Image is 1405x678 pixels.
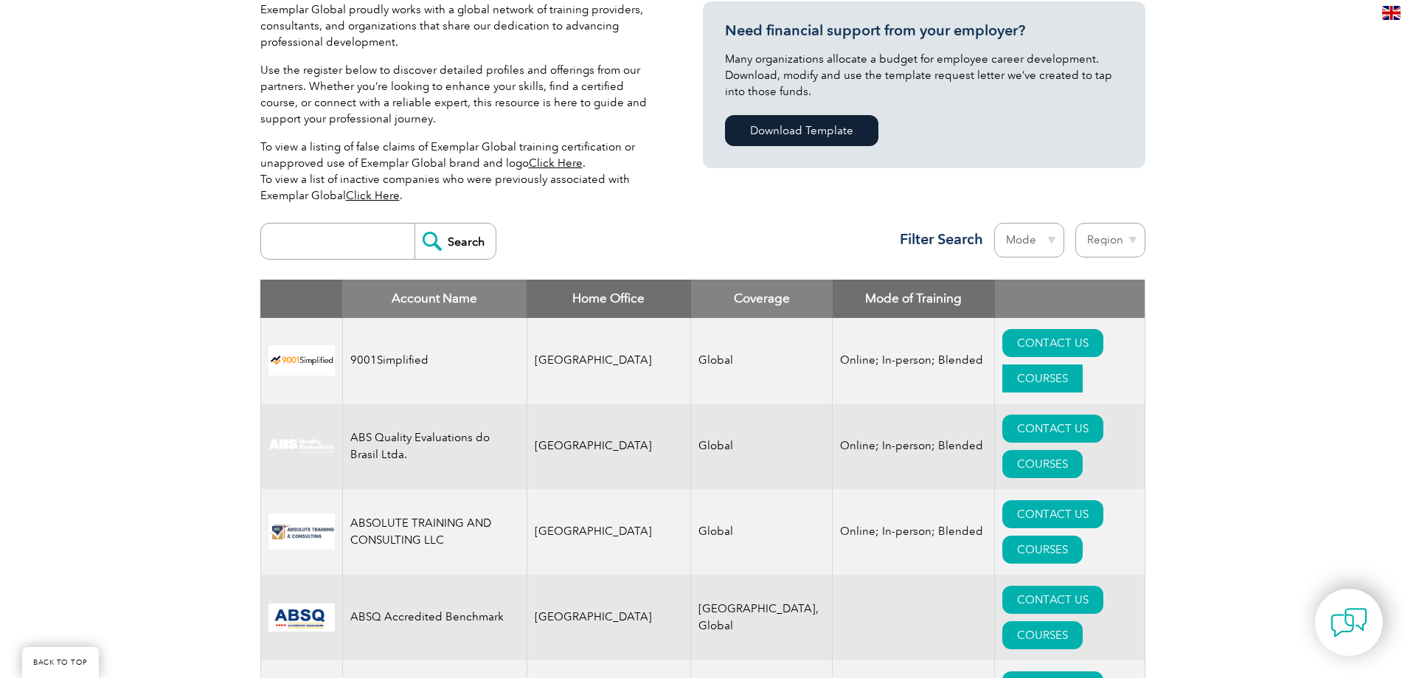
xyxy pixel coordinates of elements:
a: COURSES [1002,364,1083,392]
a: Click Here [529,156,583,170]
td: [GEOGRAPHIC_DATA], Global [691,575,833,660]
p: Use the register below to discover detailed profiles and offerings from our partners. Whether you... [260,62,659,127]
td: Global [691,489,833,575]
th: Account Name: activate to sort column descending [342,280,527,318]
a: CONTACT US [1002,329,1103,357]
td: 9001Simplified [342,318,527,404]
a: CONTACT US [1002,586,1103,614]
a: CONTACT US [1002,500,1103,528]
img: cc24547b-a6e0-e911-a812-000d3a795b83-logo.png [268,603,335,632]
td: [GEOGRAPHIC_DATA] [527,489,691,575]
p: To view a listing of false claims of Exemplar Global training certification or unapproved use of ... [260,139,659,204]
h3: Need financial support from your employer? [725,21,1123,40]
td: Global [691,318,833,404]
th: Coverage: activate to sort column ascending [691,280,833,318]
img: contact-chat.png [1331,604,1367,641]
a: BACK TO TOP [22,647,99,678]
a: Download Template [725,115,878,146]
img: 37c9c059-616f-eb11-a812-002248153038-logo.png [268,345,335,376]
a: COURSES [1002,536,1083,564]
p: Exemplar Global proudly works with a global network of training providers, consultants, and organ... [260,1,659,50]
input: Search [414,224,496,259]
img: 16e092f6-eadd-ed11-a7c6-00224814fd52-logo.png [268,513,335,550]
img: c92924ac-d9bc-ea11-a814-000d3a79823d-logo.jpg [268,438,335,454]
img: en [1382,6,1401,20]
td: Online; In-person; Blended [833,489,995,575]
td: [GEOGRAPHIC_DATA] [527,404,691,489]
td: ABSQ Accredited Benchmark [342,575,527,660]
th: Mode of Training: activate to sort column ascending [833,280,995,318]
td: [GEOGRAPHIC_DATA] [527,575,691,660]
h3: Filter Search [891,230,983,249]
th: Home Office: activate to sort column ascending [527,280,691,318]
a: CONTACT US [1002,415,1103,443]
a: Click Here [346,189,400,202]
td: ABS Quality Evaluations do Brasil Ltda. [342,404,527,489]
td: Online; In-person; Blended [833,318,995,404]
a: COURSES [1002,450,1083,478]
td: Online; In-person; Blended [833,404,995,489]
td: ABSOLUTE TRAINING AND CONSULTING LLC [342,489,527,575]
td: [GEOGRAPHIC_DATA] [527,318,691,404]
a: COURSES [1002,621,1083,649]
p: Many organizations allocate a budget for employee career development. Download, modify and use th... [725,51,1123,100]
th: : activate to sort column ascending [995,280,1145,318]
td: Global [691,404,833,489]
